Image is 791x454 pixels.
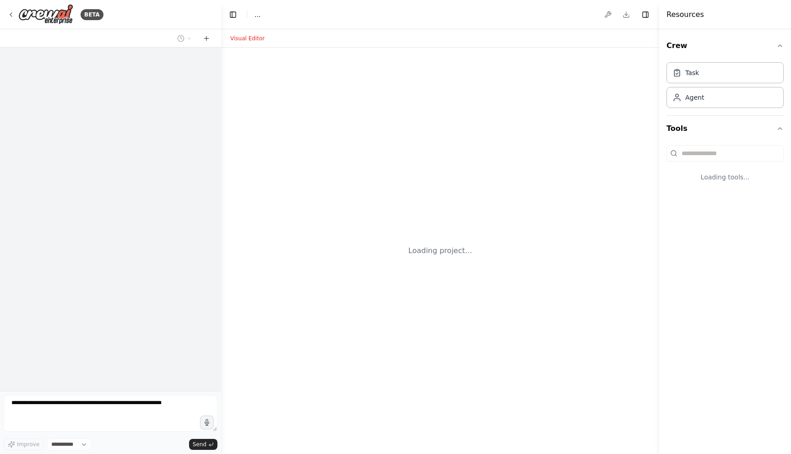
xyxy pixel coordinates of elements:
img: Logo [18,4,73,25]
button: Improve [4,438,43,450]
button: Visual Editor [225,33,270,44]
button: Start a new chat [199,33,214,44]
div: Crew [666,59,784,115]
span: Improve [17,441,39,448]
div: BETA [81,9,103,20]
h4: Resources [666,9,704,20]
button: Hide left sidebar [227,8,239,21]
div: Loading tools... [666,165,784,189]
div: Loading project... [408,245,472,256]
button: Click to speak your automation idea [200,416,214,429]
button: Switch to previous chat [173,33,195,44]
nav: breadcrumb [255,10,260,19]
div: Tools [666,141,784,196]
button: Crew [666,33,784,59]
span: ... [255,10,260,19]
button: Hide right sidebar [639,8,652,21]
button: Tools [666,116,784,141]
div: Agent [685,93,704,102]
span: Send [193,441,206,448]
button: Send [189,439,217,450]
div: Task [685,68,699,77]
